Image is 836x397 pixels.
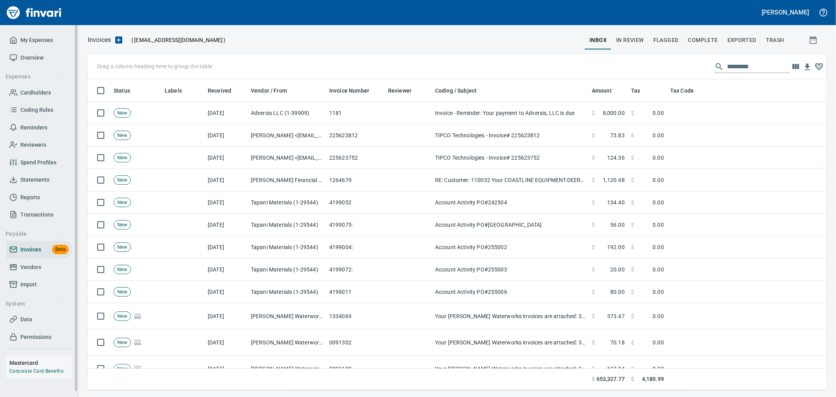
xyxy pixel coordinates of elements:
button: [PERSON_NAME] [760,6,811,18]
span: 627.94 [607,365,625,373]
span: 8,000.00 [603,109,625,117]
td: 0091188 [326,356,385,382]
span: 0.00 [653,154,664,162]
span: Labels [165,86,182,95]
span: 192.00 [607,243,625,251]
span: $ [631,131,634,139]
span: $ [631,176,634,184]
a: Reports [6,189,72,206]
a: Spend Profiles [6,154,72,171]
span: Invoice Number [329,86,379,95]
td: Tapani Materials (1-29544) [248,214,326,236]
nav: breadcrumb [88,35,111,45]
span: My Expenses [20,35,53,45]
span: 373.47 [607,312,625,320]
span: 0.00 [653,266,664,273]
span: 134.40 [607,198,625,206]
span: Pages Split [131,313,144,319]
a: Cardholders [6,84,72,102]
span: New [114,221,131,229]
button: Download Table [802,61,813,73]
span: $ [592,154,595,162]
span: $ [631,339,634,346]
span: 0.00 [653,288,664,296]
span: Spend Profiles [20,158,56,168]
span: New [114,313,131,320]
span: Amount [592,86,622,95]
span: trash [766,35,784,45]
span: Reviewer [388,86,412,95]
img: Finvari [5,3,63,22]
span: 80.00 [610,288,625,296]
button: Choose columns to display [790,61,802,73]
span: Amount [592,86,612,95]
a: Data [6,311,72,328]
span: New [114,199,131,206]
span: Pages Split [131,339,144,345]
a: Transactions [6,206,72,224]
span: Payable [5,229,65,239]
span: In Review [616,35,644,45]
span: Data [20,315,32,324]
span: System [5,299,65,309]
a: Coding Rules [6,101,72,119]
span: 4,180.99 [642,375,664,383]
span: Import [20,280,37,290]
span: Permissions [20,332,51,342]
span: Vendor / From [251,86,287,95]
span: $ [631,288,634,296]
td: [PERSON_NAME] Financial (1-10537) [248,169,326,191]
td: Account Activity PO#[GEOGRAPHIC_DATA] [432,214,589,236]
button: Show invoices within a particular date range [802,33,827,47]
span: 20.00 [610,266,625,273]
td: 4199011 [326,281,385,303]
span: 0.00 [653,312,664,320]
span: Exported [727,35,756,45]
span: $ [592,198,595,206]
td: Your [PERSON_NAME] Waterworks invoices are attached: 3011B 1334069 [432,356,589,382]
span: Status [114,86,140,95]
span: 56.00 [610,221,625,229]
span: Reviewer [388,86,422,95]
td: 225623752 [326,147,385,169]
td: [DATE] [205,259,248,281]
span: 0.00 [653,221,664,229]
td: [DATE] [205,236,248,259]
span: Transactions [20,210,53,220]
span: 653,327.77 [597,375,625,383]
button: System [2,297,68,311]
span: 0.00 [653,131,664,139]
a: Reminders [6,119,72,137]
span: Received [208,86,231,95]
span: New [114,132,131,139]
span: New [114,244,131,251]
h5: [PERSON_NAME] [762,8,809,16]
td: Tapani Materials (1-29544) [248,281,326,303]
td: 1264679 [326,169,385,191]
td: [DATE] [205,124,248,147]
a: Overview [6,49,72,67]
span: Invoice Number [329,86,369,95]
td: 4199004: [326,236,385,259]
span: $ [631,198,634,206]
span: $ [592,339,595,346]
td: [PERSON_NAME] <[EMAIL_ADDRESS][DOMAIN_NAME]> [248,147,326,169]
span: Reminders [20,123,47,133]
p: Drag a column heading here to group the table [97,62,212,70]
p: ( ) [127,36,226,44]
a: Statements [6,171,72,189]
td: Account Activity PO#255002 [432,236,589,259]
span: $ [592,375,595,383]
a: Import [6,276,72,293]
td: [PERSON_NAME] <[EMAIL_ADDRESS][DOMAIN_NAME]> [248,124,326,147]
span: $ [592,266,595,273]
td: [DATE] [205,303,248,330]
span: Pages Split [131,365,144,372]
span: Status [114,86,130,95]
span: Tax Code [670,86,704,95]
span: Reviewers [20,140,46,150]
td: 1181 [326,102,385,124]
span: Tax [631,86,640,95]
span: Received [208,86,241,95]
td: Account Activity PO#255003 [432,259,589,281]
